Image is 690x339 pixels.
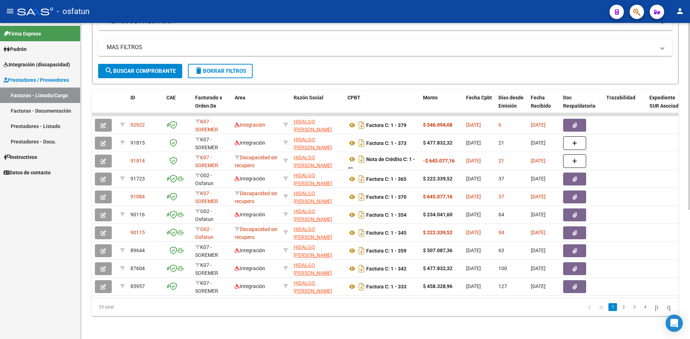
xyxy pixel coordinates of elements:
i: Descargar documento [357,137,366,149]
span: Razón Social [294,95,323,100]
datatable-header-cell: Doc Respaldatoria [560,90,603,122]
datatable-header-cell: Monto [420,90,463,122]
span: CAE [166,95,176,100]
strong: $ 477.832,32 [423,140,452,146]
strong: $ 234.041,60 [423,212,452,217]
span: HIDALGO [PERSON_NAME] [294,280,332,294]
span: Integración [235,140,265,146]
span: 21 [498,158,504,164]
a: 1 [608,303,617,311]
span: 89644 [130,248,145,253]
strong: Nota de Crédito C: 1 - 41 [348,156,415,172]
span: [DATE] [466,212,481,217]
mat-expansion-panel-header: MAS FILTROS [98,39,672,56]
span: Doc Respaldatoria [563,95,595,109]
span: [DATE] [531,158,546,164]
span: HIDALGO [PERSON_NAME] [294,173,332,187]
div: 27324936896 [294,154,342,169]
span: 37 [498,176,504,182]
div: 27324936896 [294,207,342,222]
a: go to previous page [596,303,606,311]
span: 21 [498,140,504,146]
strong: Factura C: 1 - 365 [366,176,406,182]
i: Descargar documento [357,245,366,256]
span: K07 - SOREMER Tucuman [195,262,218,284]
span: Firma Express [4,30,41,38]
a: go to first page [585,303,594,311]
datatable-header-cell: Facturado x Orden De [192,90,232,122]
span: HIDALGO [PERSON_NAME] [294,137,332,151]
span: [DATE] [466,176,481,182]
span: Integración [235,265,265,271]
span: O02 - Osfatun Propio [195,208,213,231]
span: 37 [498,194,504,199]
span: Discapacidad sin recupero [235,226,277,240]
span: [DATE] [531,212,546,217]
span: HIDALGO [PERSON_NAME] [294,190,332,204]
span: 91084 [130,194,145,199]
span: Prestadores / Proveedores [4,76,69,84]
i: Descargar documento [357,191,366,203]
strong: Factura C: 1 - 373 [366,140,406,146]
span: Integración [235,122,265,128]
strong: $ 546.094,08 [423,122,452,128]
strong: $ 222.339,52 [423,230,452,235]
span: [DATE] [466,265,481,271]
datatable-header-cell: Area [232,90,280,122]
span: HIDALGO [PERSON_NAME] [294,226,332,240]
strong: $ 222.339,52 [423,176,452,182]
div: 27324936896 [294,225,342,240]
span: CPBT [348,95,360,100]
span: 91814 [130,158,145,164]
strong: Factura C: 1 - 345 [366,230,406,236]
span: [DATE] [466,194,481,199]
mat-panel-title: MAS FILTROS [107,43,655,51]
li: page 1 [607,301,618,313]
div: 27324936896 [294,261,342,276]
strong: -$ 645.077,16 [423,158,455,164]
span: Integración [235,176,265,182]
strong: $ 458.328,96 [423,283,452,289]
span: Días desde Emisión [498,95,524,109]
span: [DATE] [531,248,546,253]
span: [DATE] [466,230,481,235]
div: 27324936896 [294,279,342,294]
span: K07 - SOREMER Tucuman [195,155,218,177]
span: HIDALGO [PERSON_NAME] [294,208,332,222]
span: Discapacidad sin recupero [235,155,277,169]
i: Descargar documento [357,227,366,239]
datatable-header-cell: CAE [164,90,192,122]
span: 85957 [130,283,145,289]
span: 94 [498,230,504,235]
span: [DATE] [531,283,546,289]
li: page 2 [618,301,629,313]
span: 100 [498,265,507,271]
span: Integración (discapacidad) [4,61,70,69]
mat-icon: search [105,66,113,75]
span: [DATE] [466,122,481,128]
span: K07 - SOREMER Tucuman [195,119,218,141]
span: - osfatun [57,4,89,19]
span: ID [130,95,135,100]
strong: Factura C: 1 - 379 [366,122,406,128]
span: 90116 [130,212,145,217]
div: 27324936896 [294,118,342,133]
span: K07 - SOREMER Tucuman [195,137,218,159]
li: page 3 [629,301,640,313]
datatable-header-cell: Expediente SUR Asociado [647,90,686,122]
i: Descargar documento [357,154,366,165]
span: K07 - SOREMER Tucuman [195,190,218,213]
span: [DATE] [531,140,546,146]
strong: Factura C: 1 - 342 [366,266,406,272]
strong: $ 645.077,16 [423,194,452,199]
a: 2 [619,303,628,311]
li: page 4 [640,301,650,313]
strong: Factura C: 1 - 354 [366,212,406,218]
span: Integración [235,212,265,217]
a: go to last page [664,303,674,311]
span: [DATE] [466,158,481,164]
datatable-header-cell: Fecha Recibido [528,90,560,122]
span: Borrar Filtros [194,68,246,74]
datatable-header-cell: CPBT [345,90,420,122]
span: [DATE] [531,194,546,199]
